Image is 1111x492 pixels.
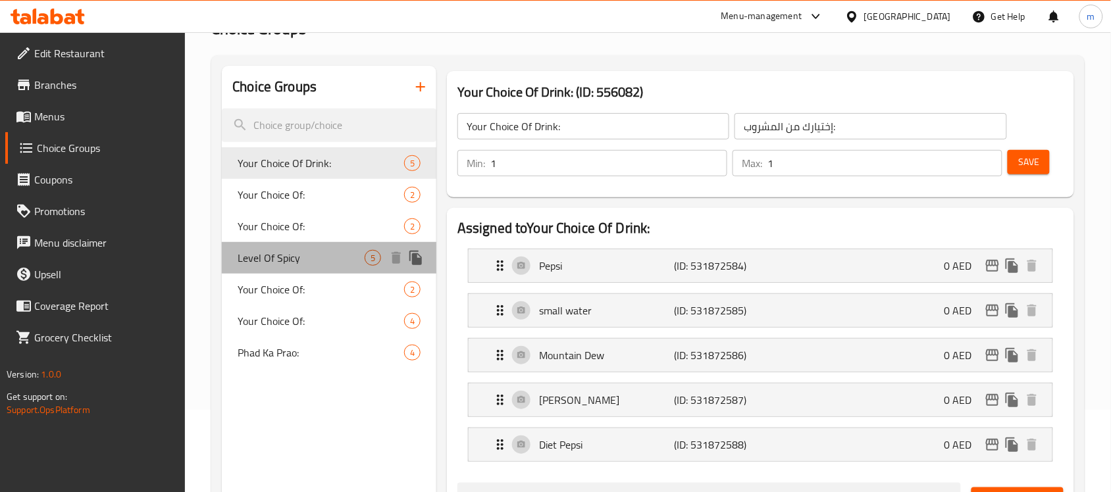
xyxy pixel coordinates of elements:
div: Choices [404,345,421,360]
span: Promotions [34,203,175,219]
span: 2 [405,283,420,296]
span: 5 [365,252,380,264]
span: Menus [34,109,175,124]
span: Coverage Report [34,298,175,314]
h2: Choice Groups [232,77,317,97]
li: Expand [457,422,1064,467]
input: search [222,109,436,142]
span: Your Choice Of: [238,282,404,297]
button: edit [983,390,1002,410]
li: Expand [457,378,1064,422]
button: delete [1022,301,1042,320]
a: Promotions [5,195,186,227]
li: Expand [457,243,1064,288]
span: Phad Ka Prao: [238,345,404,360]
div: Expand [469,383,1052,416]
div: Your Choice Of Drink:5 [222,147,436,179]
div: Expand [469,339,1052,372]
p: (ID: 531872588) [674,437,764,453]
p: Diet Pepsi [539,437,674,453]
div: [GEOGRAPHIC_DATA] [864,9,951,24]
a: Branches [5,69,186,101]
span: Upsell [34,266,175,282]
li: Expand [457,288,1064,333]
a: Choice Groups [5,132,186,164]
button: edit [983,435,1002,455]
p: Min: [467,155,485,171]
span: 1.0.0 [41,366,61,383]
span: Level Of Spicy [238,250,365,266]
div: Choices [404,155,421,171]
p: 0 AED [944,303,983,318]
li: Expand [457,333,1064,378]
span: 4 [405,347,420,359]
div: Your Choice Of:4 [222,305,436,337]
button: duplicate [1002,345,1022,365]
span: 5 [405,157,420,170]
p: [PERSON_NAME] [539,392,674,408]
span: 4 [405,315,420,328]
div: Phad Ka Prao:4 [222,337,436,368]
button: duplicate [1002,390,1022,410]
span: Menu disclaimer [34,235,175,251]
span: Branches [34,77,175,93]
p: (ID: 531872584) [674,258,764,274]
div: Your Choice Of:2 [222,210,436,242]
span: 2 [405,220,420,233]
span: Your Choice Of: [238,187,404,203]
p: (ID: 531872585) [674,303,764,318]
a: Coverage Report [5,290,186,322]
p: 0 AED [944,347,983,363]
p: 0 AED [944,392,983,408]
span: Your Choice Of Drink: [238,155,404,171]
button: Save [1008,150,1050,174]
span: Your Choice Of: [238,313,404,329]
span: Your Choice Of: [238,218,404,234]
p: 0 AED [944,258,983,274]
div: Choices [404,313,421,329]
div: Your Choice Of:2 [222,274,436,305]
p: 0 AED [944,437,983,453]
a: Menus [5,101,186,132]
span: Save [1018,154,1039,170]
button: edit [983,345,1002,365]
div: Expand [469,249,1052,282]
div: Menu-management [721,9,802,24]
button: delete [1022,435,1042,455]
button: duplicate [1002,256,1022,276]
button: delete [1022,256,1042,276]
span: m [1087,9,1095,24]
div: Choices [365,250,381,266]
button: duplicate [1002,301,1022,320]
a: Grocery Checklist [5,322,186,353]
p: Mountain Dew [539,347,674,363]
button: delete [386,248,406,268]
p: Max: [742,155,762,171]
button: delete [1022,390,1042,410]
button: duplicate [406,248,426,268]
button: delete [1022,345,1042,365]
span: Edit Restaurant [34,45,175,61]
span: Choice Groups [37,140,175,156]
span: Version: [7,366,39,383]
div: Choices [404,282,421,297]
button: edit [983,256,1002,276]
div: Expand [469,428,1052,461]
h2: Assigned to Your Choice Of Drink: [457,218,1064,238]
div: Choices [404,218,421,234]
button: edit [983,301,1002,320]
a: Menu disclaimer [5,227,186,258]
div: Level Of Spicy5deleteduplicate [222,242,436,274]
a: Upsell [5,258,186,290]
p: (ID: 531872586) [674,347,764,363]
span: 2 [405,189,420,201]
p: Pepsi [539,258,674,274]
div: Expand [469,294,1052,327]
p: small water [539,303,674,318]
a: Edit Restaurant [5,37,186,69]
p: (ID: 531872587) [674,392,764,408]
span: Get support on: [7,388,67,405]
span: Coupons [34,172,175,187]
h3: Your Choice Of Drink: (ID: 556082) [457,82,1064,103]
a: Support.OpsPlatform [7,401,90,418]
